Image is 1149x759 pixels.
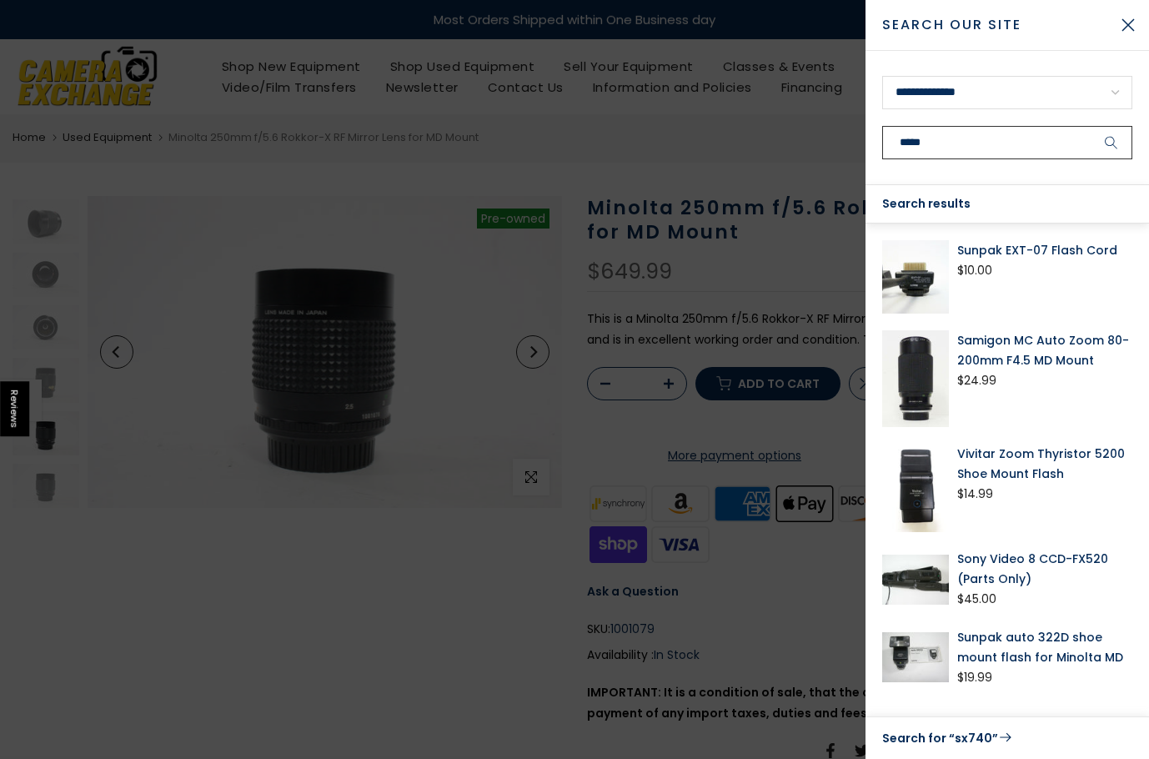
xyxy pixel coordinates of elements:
[957,370,996,391] div: $24.99
[882,627,949,688] img: Sunpak auto 322D shoe mount flash for Minolta MD Flash Units and Accessories - Shoe Mount Flash U...
[957,260,992,281] div: $10.00
[882,549,949,610] img: Sony Video 8 CCD-FX520 (Parts Only) Video Equipment - Camcorders Sony 52373104
[957,330,1132,370] a: Samigon MC Auto Zoom 80-200mm F4.5 MD Mount
[882,330,949,427] img: Samigon MC Auto Zoom 80-200mm F4.5 MD Mount Lenses - Small Format - Minolta MD and MC Mount Lense...
[957,240,1132,260] a: Sunpak EXT-07 Flash Cord
[882,15,1107,35] span: Search Our Site
[957,444,1132,484] a: Vivitar Zoom Thyristor 5200 Shoe Mount Flash
[957,484,993,505] div: $14.99
[882,727,1132,749] a: Search for “sx740”
[882,444,949,533] img: Vivitar Zoom Thyristor 5200 Shoe Mount Flash Flash Units and Accessories - Shoe Mount Flash Units...
[866,185,1149,224] div: Search results
[957,667,992,688] div: $19.99
[1107,4,1149,46] button: Close Search
[882,240,949,314] img: Sunpak EXT-07 Flash Cord Flash Units and Accessories - Flash Accessories Sunpak EXT07
[957,549,1132,589] a: Sony Video 8 CCD-FX520 (Parts Only)
[957,589,996,610] div: $45.00
[957,627,1132,667] a: Sunpak auto 322D shoe mount flash for Minolta MD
